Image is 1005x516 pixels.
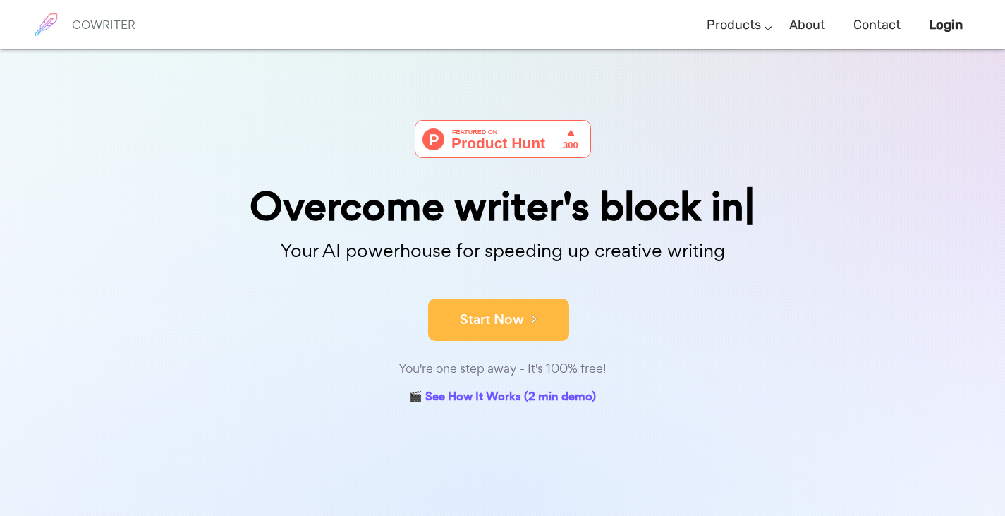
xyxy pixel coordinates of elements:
[409,387,596,409] a: 🎬 See How It Works (2 min demo)
[150,186,855,227] div: Overcome writer's block in
[150,236,855,266] p: Your AI powerhouse for speeding up creative writing
[28,7,63,42] img: brand logo
[428,299,569,341] button: Start Now
[707,4,761,46] a: Products
[415,120,591,158] img: Cowriter - Your AI buddy for speeding up creative writing | Product Hunt
[929,4,963,46] a: Login
[853,4,901,46] a: Contact
[789,4,825,46] a: About
[929,17,963,32] b: Login
[72,18,135,31] h6: COWRITER
[150,359,855,379] div: You're one step away - It's 100% free!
